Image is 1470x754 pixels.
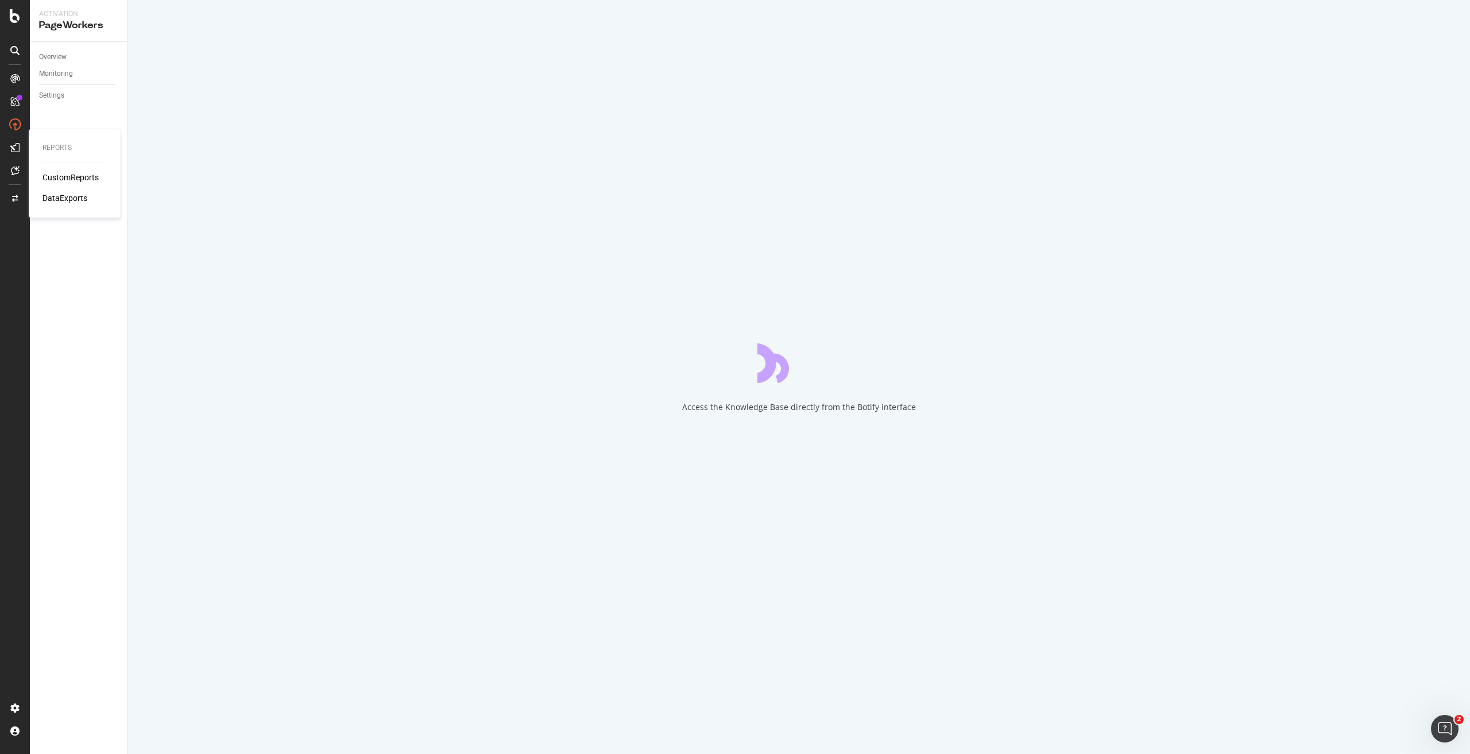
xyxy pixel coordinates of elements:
a: Settings [39,90,119,102]
div: Overview [39,51,67,63]
div: Settings [39,90,64,102]
div: Monitoring [39,68,73,80]
div: Reports [42,143,107,153]
a: DataExports [42,192,87,204]
div: Activation [39,9,118,19]
span: 2 [1454,715,1464,724]
div: Access the Knowledge Base directly from the Botify interface [682,401,916,413]
div: animation [757,342,840,383]
a: CustomReports [42,172,99,183]
a: Overview [39,51,119,63]
iframe: Intercom live chat [1431,715,1459,743]
div: PageWorkers [39,19,118,32]
a: Monitoring [39,68,119,80]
